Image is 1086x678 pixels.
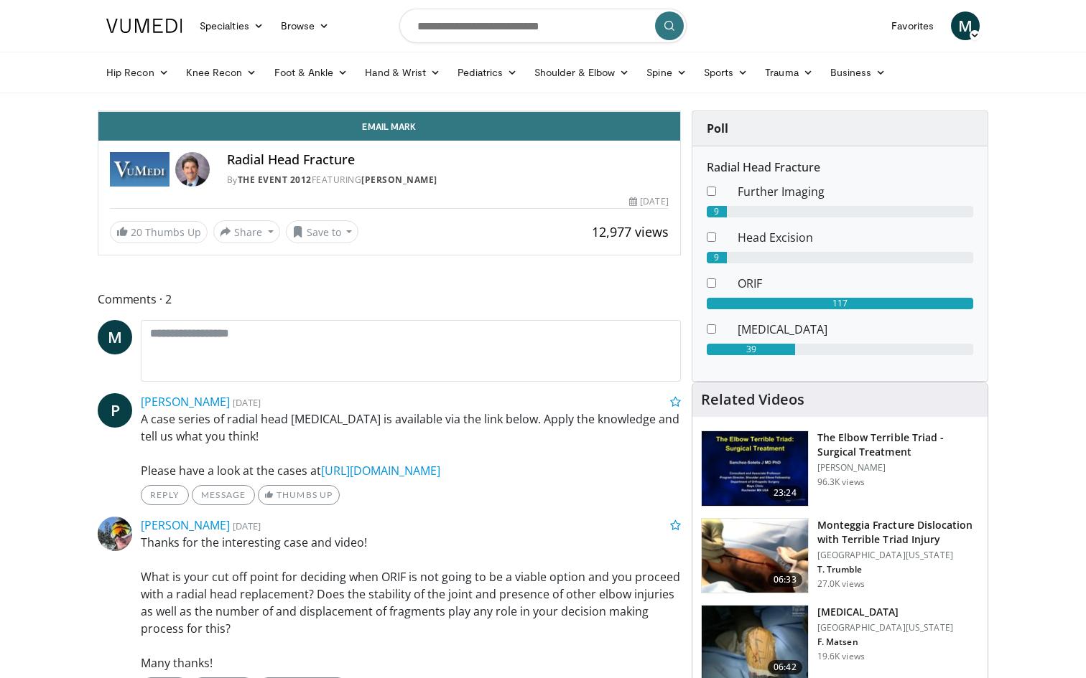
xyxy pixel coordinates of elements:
p: [PERSON_NAME] [817,462,979,474]
p: 19.6K views [817,651,865,662]
a: Specialties [191,11,272,40]
a: Business [822,58,895,87]
a: [PERSON_NAME] [141,517,230,533]
p: [GEOGRAPHIC_DATA][US_STATE] [817,550,979,561]
h3: [MEDICAL_DATA] [817,605,953,619]
span: Comments 2 [98,290,681,309]
div: 39 [707,344,796,355]
span: 23:24 [768,486,802,500]
a: P [98,393,132,428]
dd: ORIF [727,275,984,292]
a: [URL][DOMAIN_NAME] [321,463,440,479]
dd: Further Imaging [727,183,984,200]
p: 27.0K views [817,578,865,590]
a: [PERSON_NAME] [361,174,437,186]
p: T. Trumble [817,564,979,575]
a: The Event 2012 [238,174,312,186]
p: 96.3K views [817,476,865,488]
video-js: Video Player [98,111,680,112]
small: [DATE] [233,519,261,532]
p: F. Matsen [817,636,953,648]
a: Thumbs Up [258,485,339,505]
a: Knee Recon [177,58,266,87]
img: 162531_0000_1.png.150x105_q85_crop-smart_upscale.jpg [702,431,808,506]
button: Share [213,220,280,243]
a: Hand & Wrist [356,58,449,87]
span: 06:33 [768,573,802,587]
p: [GEOGRAPHIC_DATA][US_STATE] [817,622,953,634]
div: 9 [707,252,728,263]
a: Email Mark [98,112,680,141]
a: M [951,11,980,40]
small: [DATE] [233,396,261,409]
a: Pediatrics [449,58,526,87]
img: Avatar [98,517,132,551]
a: Reply [141,485,189,505]
p: Thanks for the interesting case and video! What is your cut off point for deciding when ORIF is n... [141,534,681,672]
a: 06:33 Monteggia Fracture Dislocation with Terrible Triad Injury [GEOGRAPHIC_DATA][US_STATE] T. Tr... [701,518,979,594]
span: 12,977 views [592,223,669,240]
div: 117 [707,298,973,309]
div: 9 [707,206,728,217]
a: Trauma [756,58,822,87]
img: VuMedi Logo [106,19,182,33]
h3: Monteggia Fracture Dislocation with Terrible Triad Injury [817,518,979,547]
a: Favorites [883,11,942,40]
img: The Event 2012 [110,152,170,187]
h3: The Elbow Terrible Triad - Surgical Treatment [817,430,979,459]
a: Sports [695,58,757,87]
span: 20 [131,225,142,239]
a: [PERSON_NAME] [141,394,230,410]
img: 76186_0000_3.png.150x105_q85_crop-smart_upscale.jpg [702,519,808,593]
a: Hip Recon [98,58,177,87]
a: Foot & Ankle [266,58,357,87]
h6: Radial Head Fracture [707,161,973,174]
dd: Head Excision [727,229,984,246]
strong: Poll [707,121,728,136]
a: Browse [272,11,338,40]
input: Search topics, interventions [399,9,687,43]
button: Save to [286,220,359,243]
a: M [98,320,132,354]
img: Avatar [175,152,210,187]
div: [DATE] [629,195,668,208]
h4: Radial Head Fracture [227,152,669,168]
a: Spine [638,58,695,87]
a: 23:24 The Elbow Terrible Triad - Surgical Treatment [PERSON_NAME] 96.3K views [701,430,979,507]
p: A case series of radial head [MEDICAL_DATA] is available via the link below. Apply the knowledge ... [141,410,681,479]
a: Shoulder & Elbow [526,58,638,87]
dd: [MEDICAL_DATA] [727,321,984,338]
h4: Related Videos [701,391,804,408]
span: 06:42 [768,660,802,674]
a: Message [192,485,255,505]
a: 20 Thumbs Up [110,221,208,243]
div: By FEATURING [227,174,669,187]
